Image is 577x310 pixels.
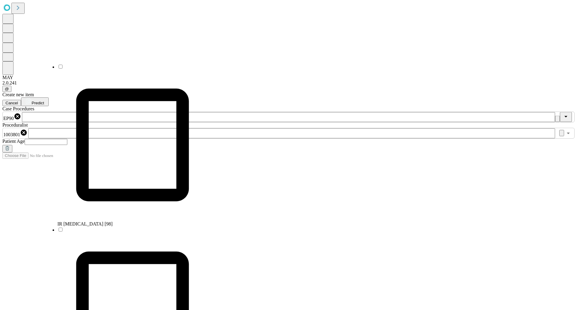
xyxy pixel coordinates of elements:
[2,86,11,92] button: @
[32,101,44,105] span: Predict
[5,101,18,105] span: Cancel
[2,80,575,86] div: 2.0.241
[2,75,575,80] div: MAY
[2,106,34,111] span: Scheduled Procedure
[3,132,20,137] span: 1003801
[564,129,572,137] button: Open
[2,92,34,97] span: Create new item
[559,130,564,136] button: Clear
[3,113,21,121] div: EP90
[2,100,21,106] button: Cancel
[5,87,9,91] span: @
[21,97,49,106] button: Predict
[555,116,560,122] button: Clear
[560,112,572,122] button: Close
[3,116,14,121] span: EP90
[57,221,113,226] span: IR [MEDICAL_DATA] [98]
[2,122,28,127] span: Proceduralist
[2,139,25,144] span: Patient Age
[3,129,27,137] div: 1003801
